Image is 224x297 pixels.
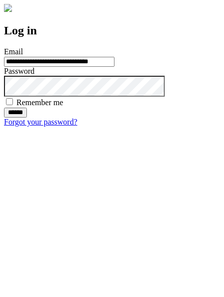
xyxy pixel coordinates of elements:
[4,67,34,75] label: Password
[16,98,63,107] label: Remember me
[4,47,23,56] label: Email
[4,4,12,12] img: logo-4e3dc11c47720685a147b03b5a06dd966a58ff35d612b21f08c02c0306f2b779.png
[4,118,77,126] a: Forgot your password?
[4,24,220,37] h2: Log in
